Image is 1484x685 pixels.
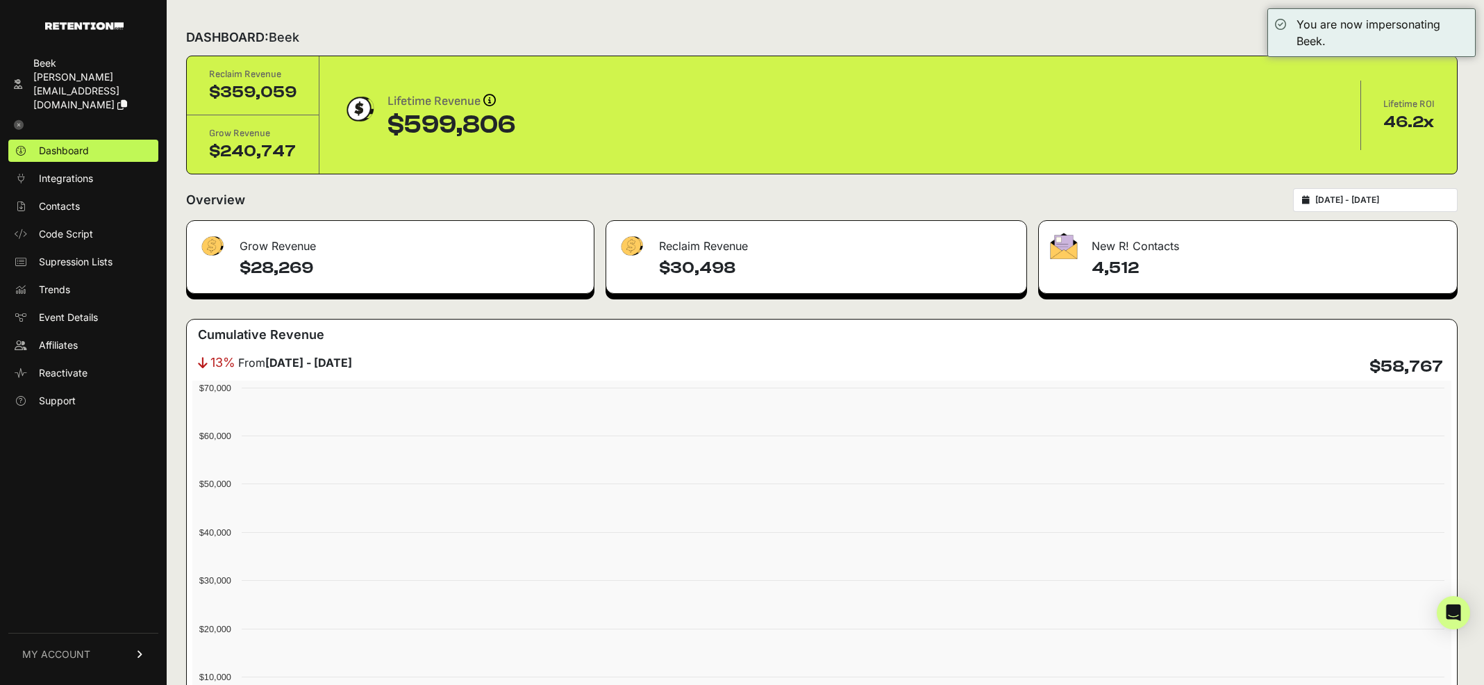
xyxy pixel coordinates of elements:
h4: $58,767 [1369,356,1443,378]
span: Dashboard [39,144,89,158]
a: Integrations [8,167,158,190]
text: $10,000 [199,672,231,682]
div: $599,806 [387,111,515,139]
h4: 4,512 [1092,257,1446,279]
span: Reactivate [39,366,87,380]
span: Code Script [39,227,93,241]
img: fa-dollar-13500eef13a19c4ab2b9ed9ad552e47b0d9fc28b02b83b90ba0e00f96d6372e9.png [617,233,645,260]
div: Grow Revenue [187,221,594,263]
img: dollar-coin-05c43ed7efb7bc0c12610022525b4bbbb207c7efeef5aecc26f025e68dcafac9.png [342,92,376,126]
a: Code Script [8,223,158,245]
div: Lifetime ROI [1383,97,1435,111]
a: Trends [8,279,158,301]
div: Grow Revenue [209,126,297,140]
text: $50,000 [199,479,231,489]
a: MY ACCOUNT [8,633,158,675]
span: Event Details [39,311,98,324]
text: $40,000 [199,527,231,538]
span: From [238,354,352,371]
a: Beek [PERSON_NAME][EMAIL_ADDRESS][DOMAIN_NAME] [8,52,158,116]
text: $30,000 [199,575,231,586]
span: 13% [210,353,235,372]
a: Reactivate [8,362,158,384]
a: Supression Lists [8,251,158,273]
div: Lifetime Revenue [387,92,515,111]
h2: DASHBOARD: [186,28,299,47]
span: Contacts [39,199,80,213]
span: Supression Lists [39,255,112,269]
h3: Cumulative Revenue [198,325,324,345]
span: [PERSON_NAME][EMAIL_ADDRESS][DOMAIN_NAME] [33,71,119,110]
div: You are now impersonating Beek. [1297,16,1468,49]
strong: [DATE] - [DATE] [265,356,352,370]
text: $60,000 [199,431,231,441]
img: Retention.com [45,22,124,30]
div: 46.2x [1383,111,1435,133]
text: $70,000 [199,383,231,393]
span: Integrations [39,172,93,185]
text: $20,000 [199,624,231,634]
a: Dashboard [8,140,158,162]
div: Reclaim Revenue [606,221,1026,263]
a: Event Details [8,306,158,329]
a: Contacts [8,195,158,217]
a: Support [8,390,158,412]
span: Affiliates [39,338,78,352]
div: $359,059 [209,81,297,104]
div: $240,747 [209,140,297,163]
div: Beek [33,56,153,70]
a: Affiliates [8,334,158,356]
span: Support [39,394,76,408]
div: Reclaim Revenue [209,67,297,81]
span: Beek [269,30,299,44]
h2: Overview [186,190,245,210]
h4: $28,269 [240,257,583,279]
span: MY ACCOUNT [22,647,90,661]
h4: $30,498 [659,257,1015,279]
div: Open Intercom Messenger [1437,596,1470,629]
span: Trends [39,283,70,297]
img: fa-envelope-19ae18322b30453b285274b1b8af3d052b27d846a4fbe8435d1a52b978f639a2.png [1050,233,1078,259]
img: fa-dollar-13500eef13a19c4ab2b9ed9ad552e47b0d9fc28b02b83b90ba0e00f96d6372e9.png [198,233,226,260]
div: New R! Contacts [1039,221,1457,263]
